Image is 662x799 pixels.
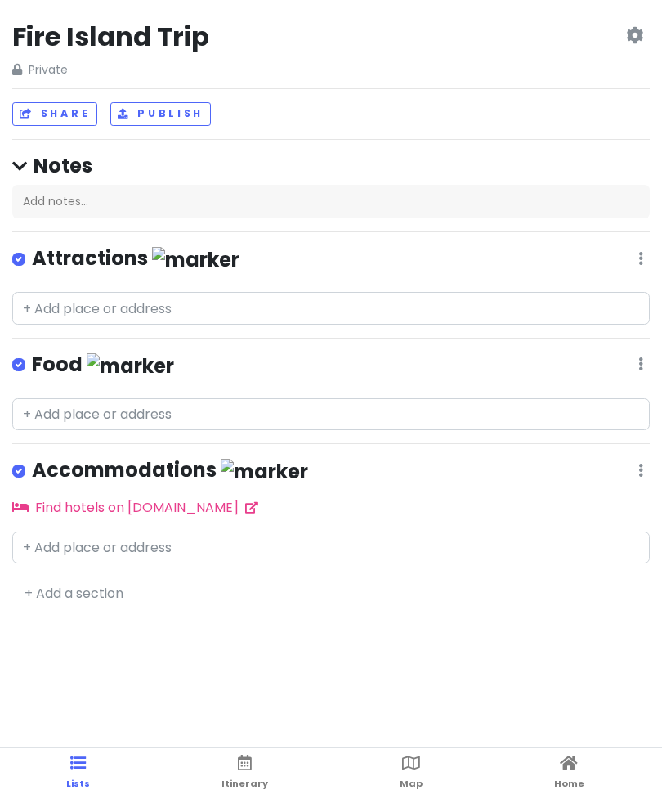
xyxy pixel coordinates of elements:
a: Home [554,748,584,799]
h4: Food [32,352,174,379]
h4: Attractions [32,245,239,272]
a: Lists [66,748,90,799]
img: marker [221,459,308,484]
a: Find hotels on [DOMAIN_NAME] [12,498,258,517]
h4: Notes [12,153,650,178]
button: Share [12,102,97,126]
div: Add notes... [12,185,650,219]
a: Itinerary [221,748,268,799]
span: Private [12,61,209,79]
img: marker [152,247,239,272]
h4: Accommodations [32,457,308,484]
span: Itinerary [221,777,268,790]
input: + Add place or address [12,398,650,431]
img: marker [87,353,174,379]
span: Lists [66,777,90,790]
input: + Add place or address [12,532,650,564]
span: Home [554,777,584,790]
h2: Fire Island Trip [12,20,209,54]
a: Map [400,748,423,799]
span: Map [400,777,423,790]
input: + Add place or address [12,292,650,325]
button: Publish [110,102,211,126]
a: + Add a section [25,584,123,603]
